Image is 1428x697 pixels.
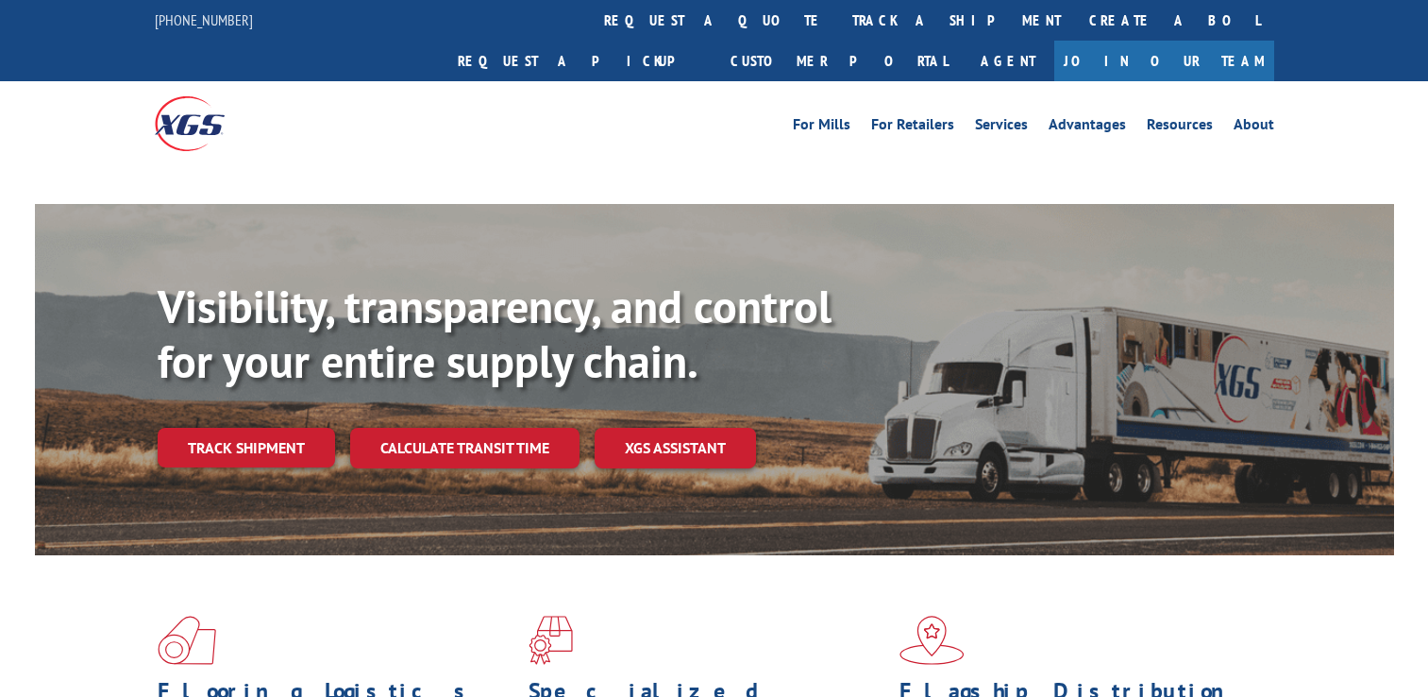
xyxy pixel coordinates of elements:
[962,41,1054,81] a: Agent
[158,616,216,665] img: xgs-icon-total-supply-chain-intelligence-red
[444,41,716,81] a: Request a pickup
[529,616,573,665] img: xgs-icon-focused-on-flooring-red
[716,41,962,81] a: Customer Portal
[1049,117,1126,138] a: Advantages
[350,428,580,468] a: Calculate transit time
[1054,41,1274,81] a: Join Our Team
[1234,117,1274,138] a: About
[793,117,850,138] a: For Mills
[158,277,832,390] b: Visibility, transparency, and control for your entire supply chain.
[1147,117,1213,138] a: Resources
[158,428,335,467] a: Track shipment
[871,117,954,138] a: For Retailers
[595,428,756,468] a: XGS ASSISTANT
[155,10,253,29] a: [PHONE_NUMBER]
[975,117,1028,138] a: Services
[899,616,965,665] img: xgs-icon-flagship-distribution-model-red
